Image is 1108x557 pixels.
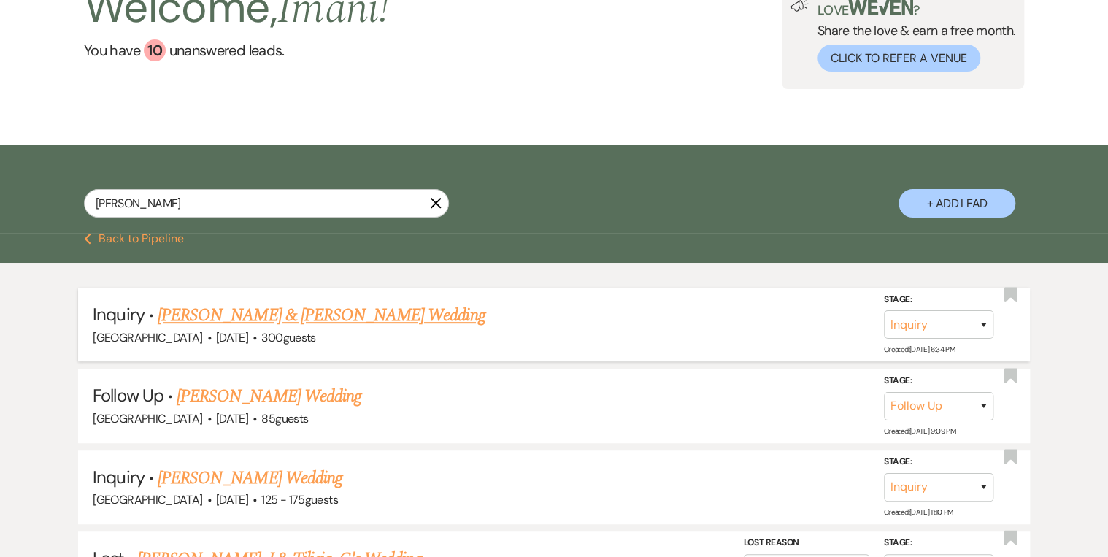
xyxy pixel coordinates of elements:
[144,39,166,61] div: 10
[177,383,361,410] a: [PERSON_NAME] Wedding
[84,39,389,61] a: You have 10 unanswered leads.
[884,345,955,354] span: Created: [DATE] 6:34 PM
[261,411,308,426] span: 85 guests
[884,454,993,470] label: Stage:
[884,507,953,517] span: Created: [DATE] 11:10 PM
[261,492,337,507] span: 125 - 175 guests
[216,492,248,507] span: [DATE]
[93,411,202,426] span: [GEOGRAPHIC_DATA]
[93,384,163,407] span: Follow Up
[261,330,315,345] span: 300 guests
[93,330,202,345] span: [GEOGRAPHIC_DATA]
[84,233,184,245] button: Back to Pipeline
[899,189,1015,218] button: + Add Lead
[84,189,449,218] input: Search by name, event date, email address or phone number
[884,292,993,308] label: Stage:
[158,302,485,329] a: [PERSON_NAME] & [PERSON_NAME] Wedding
[93,303,144,326] span: Inquiry
[158,465,342,491] a: [PERSON_NAME] Wedding
[93,466,144,488] span: Inquiry
[884,426,955,436] span: Created: [DATE] 9:09 PM
[884,535,993,551] label: Stage:
[817,45,980,72] button: Click to Refer a Venue
[744,535,869,551] label: Lost Reason
[216,330,248,345] span: [DATE]
[93,492,202,507] span: [GEOGRAPHIC_DATA]
[216,411,248,426] span: [DATE]
[884,373,993,389] label: Stage:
